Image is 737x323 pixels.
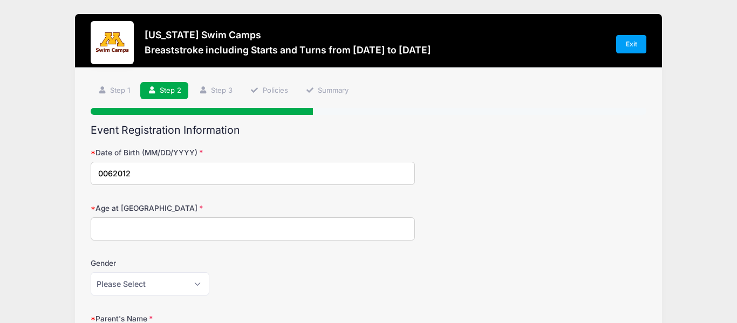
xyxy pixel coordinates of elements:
[145,44,431,56] h3: Breaststroke including Starts and Turns from [DATE] to [DATE]
[192,82,240,100] a: Step 3
[91,258,276,269] label: Gender
[298,82,356,100] a: Summary
[91,203,276,214] label: Age at [GEOGRAPHIC_DATA]
[91,124,646,136] h2: Event Registration Information
[91,147,276,158] label: Date of Birth (MM/DD/YYYY)
[91,82,137,100] a: Step 1
[140,82,188,100] a: Step 2
[616,35,646,53] a: Exit
[145,29,431,40] h3: [US_STATE] Swim Camps
[243,82,295,100] a: Policies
